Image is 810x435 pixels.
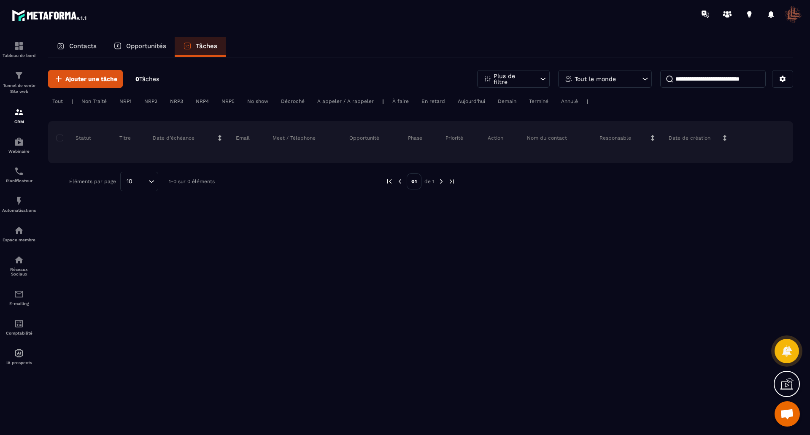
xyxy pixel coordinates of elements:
[313,96,378,106] div: A appeler / A rappeler
[2,312,36,342] a: accountantaccountantComptabilité
[2,283,36,312] a: emailemailE-mailing
[494,96,521,106] div: Demain
[14,70,24,81] img: formation
[71,98,73,104] p: |
[454,96,489,106] div: Aujourd'hui
[2,53,36,58] p: Tableau de bord
[243,96,273,106] div: No show
[48,37,105,57] a: Contacts
[2,64,36,101] a: formationformationTunnel de vente Site web
[14,255,24,265] img: social-network
[2,119,36,124] p: CRM
[14,196,24,206] img: automations
[2,101,36,130] a: formationformationCRM
[59,135,91,141] p: Statut
[69,178,116,184] p: Éléments par page
[14,225,24,235] img: automations
[448,178,456,185] img: next
[386,178,393,185] img: prev
[126,42,166,50] p: Opportunités
[437,178,445,185] img: next
[14,107,24,117] img: formation
[2,360,36,365] p: IA prospects
[12,8,88,23] img: logo
[2,301,36,306] p: E-mailing
[2,219,36,249] a: automationsautomationsEspace membre
[192,96,213,106] div: NRP4
[273,135,316,141] p: Meet / Téléphone
[2,130,36,160] a: automationsautomationsWebinaire
[153,135,194,141] p: Date d’échéance
[77,96,111,106] div: Non Traité
[488,135,503,141] p: Action
[407,173,421,189] p: 01
[120,172,158,191] div: Search for option
[135,177,146,186] input: Search for option
[417,96,449,106] div: En retard
[2,178,36,183] p: Planificateur
[2,149,36,154] p: Webinaire
[2,35,36,64] a: formationformationTableau de bord
[586,98,588,104] p: |
[115,96,136,106] div: NRP1
[65,75,117,83] span: Ajouter une tâche
[105,37,175,57] a: Opportunités
[139,76,159,82] span: Tâches
[775,401,800,427] div: Ouvrir le chat
[2,160,36,189] a: schedulerschedulerPlanificateur
[69,42,97,50] p: Contacts
[175,37,226,57] a: Tâches
[14,41,24,51] img: formation
[424,178,435,185] p: de 1
[396,178,404,185] img: prev
[277,96,309,106] div: Décroché
[236,135,250,141] p: Email
[2,189,36,219] a: automationsautomationsAutomatisations
[48,96,67,106] div: Tout
[445,135,463,141] p: Priorité
[2,267,36,276] p: Réseaux Sociaux
[2,208,36,213] p: Automatisations
[124,177,135,186] span: 10
[408,135,422,141] p: Phase
[14,348,24,358] img: automations
[494,73,531,85] p: Plus de filtre
[2,331,36,335] p: Comptabilité
[48,70,123,88] button: Ajouter une tâche
[169,178,215,184] p: 1-0 sur 0 éléments
[599,135,631,141] p: Responsable
[119,135,131,141] p: Titre
[525,96,553,106] div: Terminé
[14,319,24,329] img: accountant
[140,96,162,106] div: NRP2
[14,166,24,176] img: scheduler
[382,98,384,104] p: |
[166,96,187,106] div: NRP3
[2,238,36,242] p: Espace membre
[2,83,36,95] p: Tunnel de vente Site web
[575,76,616,82] p: Tout le monde
[527,135,567,141] p: Nom du contact
[196,42,217,50] p: Tâches
[349,135,379,141] p: Opportunité
[135,75,159,83] p: 0
[557,96,582,106] div: Annulé
[669,135,710,141] p: Date de création
[14,137,24,147] img: automations
[2,249,36,283] a: social-networksocial-networkRéseaux Sociaux
[388,96,413,106] div: À faire
[217,96,239,106] div: NRP5
[14,289,24,299] img: email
